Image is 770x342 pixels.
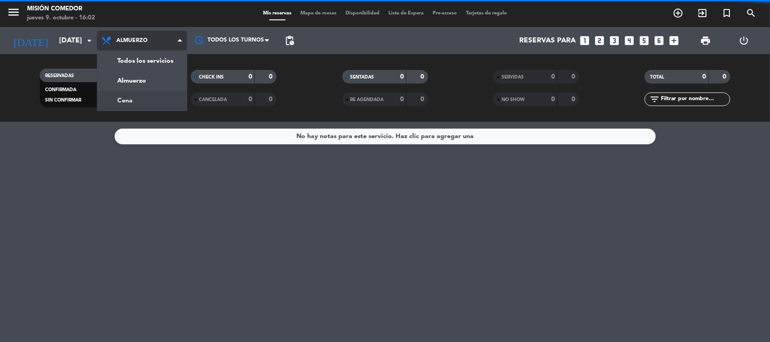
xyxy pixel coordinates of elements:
[269,74,275,80] strong: 0
[650,75,664,79] span: TOTAL
[703,74,706,80] strong: 0
[639,35,650,46] i: looks_5
[97,91,187,111] a: Cena
[725,27,763,54] div: LOG OUT
[7,5,20,22] button: menu
[97,71,187,91] a: Almuerzo
[572,74,577,80] strong: 0
[116,37,148,44] span: Almuerzo
[199,75,224,79] span: CHECK INS
[697,8,708,18] i: exit_to_app
[27,5,95,14] div: Misión Comedor
[746,8,756,18] i: search
[27,14,95,23] div: jueves 9. octubre - 16:02
[520,37,576,45] span: Reservas para
[296,11,341,16] span: Mapa de mesas
[654,35,665,46] i: looks_6
[461,11,512,16] span: Tarjetas de regalo
[551,74,555,80] strong: 0
[249,74,252,80] strong: 0
[269,96,275,102] strong: 0
[579,35,591,46] i: looks_one
[258,11,296,16] span: Mis reservas
[594,35,606,46] i: looks_two
[296,131,474,142] div: No hay notas para este servicio. Haz clic para agregar una
[97,51,187,71] a: Todos los servicios
[609,35,621,46] i: looks_3
[420,96,426,102] strong: 0
[45,98,81,102] span: SIN CONFIRMAR
[7,5,20,19] i: menu
[649,94,660,105] i: filter_list
[660,94,730,104] input: Filtrar por nombre...
[199,97,227,102] span: CANCELADA
[341,11,384,16] span: Disponibilidad
[502,97,525,102] span: NO SHOW
[350,97,384,102] span: RE AGENDADA
[673,8,683,18] i: add_circle_outline
[350,75,374,79] span: SENTADAS
[400,96,404,102] strong: 0
[384,11,428,16] span: Lista de Espera
[738,35,749,46] i: power_settings_new
[7,31,55,51] i: [DATE]
[45,88,76,92] span: CONFIRMADA
[284,35,295,46] span: pending_actions
[551,96,555,102] strong: 0
[624,35,636,46] i: looks_4
[700,35,711,46] span: print
[669,35,680,46] i: add_box
[572,96,577,102] strong: 0
[428,11,461,16] span: Pre-acceso
[420,74,426,80] strong: 0
[45,74,74,78] span: RESERVADAS
[249,96,252,102] strong: 0
[400,74,404,80] strong: 0
[721,8,732,18] i: turned_in_not
[723,74,729,80] strong: 0
[84,35,95,46] i: arrow_drop_down
[502,75,524,79] span: SERVIDAS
